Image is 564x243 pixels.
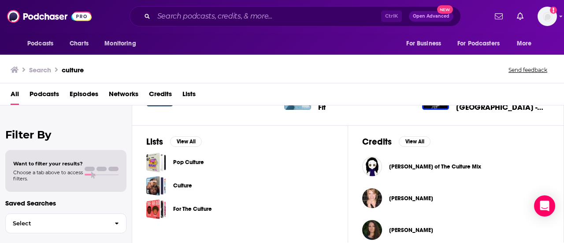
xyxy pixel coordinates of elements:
[146,136,202,147] a: ListsView All
[5,128,126,141] h2: Filter By
[5,199,126,207] p: Saved Searches
[513,9,527,24] a: Show notifications dropdown
[389,163,481,170] a: Alba of The Culture Mix
[389,163,481,170] span: [PERSON_NAME] of The Culture Mix
[538,7,557,26] button: Show profile menu
[154,9,381,23] input: Search podcasts, credits, & more...
[70,37,89,50] span: Charts
[389,195,433,202] a: Tina Griffin
[130,6,461,26] div: Search podcasts, credits, & more...
[173,157,204,167] a: Pop Culture
[413,14,449,19] span: Open Advanced
[517,37,532,50] span: More
[362,220,382,240] img: Caitlin Southwick
[381,11,402,22] span: Ctrl K
[389,227,433,234] a: Caitlin Southwick
[491,9,506,24] a: Show notifications dropdown
[538,7,557,26] span: Logged in as mdekoning
[104,37,136,50] span: Monitoring
[146,176,166,196] a: Culture
[146,153,166,172] a: Pop Culture
[146,199,166,219] a: For The Culture
[511,35,543,52] button: open menu
[170,136,202,147] button: View All
[21,35,65,52] button: open menu
[64,35,94,52] a: Charts
[362,136,430,147] a: CreditsView All
[13,161,83,167] span: Want to filter your results?
[173,204,212,214] a: For The Culture
[452,35,512,52] button: open menu
[362,153,549,181] button: Alba of The Culture MixAlba of The Culture Mix
[146,136,163,147] h2: Lists
[550,7,557,14] svg: Add a profile image
[534,195,555,217] div: Open Intercom Messenger
[406,37,441,50] span: For Business
[457,37,500,50] span: For Podcasters
[362,136,392,147] h2: Credits
[149,87,172,105] a: Credits
[389,195,433,202] span: [PERSON_NAME]
[13,169,83,182] span: Choose a tab above to access filters.
[109,87,138,105] a: Networks
[30,87,59,105] a: Podcasts
[11,87,19,105] a: All
[5,213,126,233] button: Select
[62,66,84,74] h3: culture
[27,37,53,50] span: Podcasts
[437,5,453,14] span: New
[7,8,92,25] img: Podchaser - Follow, Share and Rate Podcasts
[538,7,557,26] img: User Profile
[389,227,433,234] span: [PERSON_NAME]
[98,35,147,52] button: open menu
[70,87,98,105] a: Episodes
[399,136,430,147] button: View All
[409,11,453,22] button: Open AdvancedNew
[173,181,192,191] a: Culture
[362,188,382,208] img: Tina Griffin
[362,157,382,176] img: Alba of The Culture Mix
[29,66,51,74] h3: Search
[362,184,549,213] button: Tina GriffinTina Griffin
[182,87,196,105] a: Lists
[6,221,108,226] span: Select
[506,66,550,74] button: Send feedback
[400,35,452,52] button: open menu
